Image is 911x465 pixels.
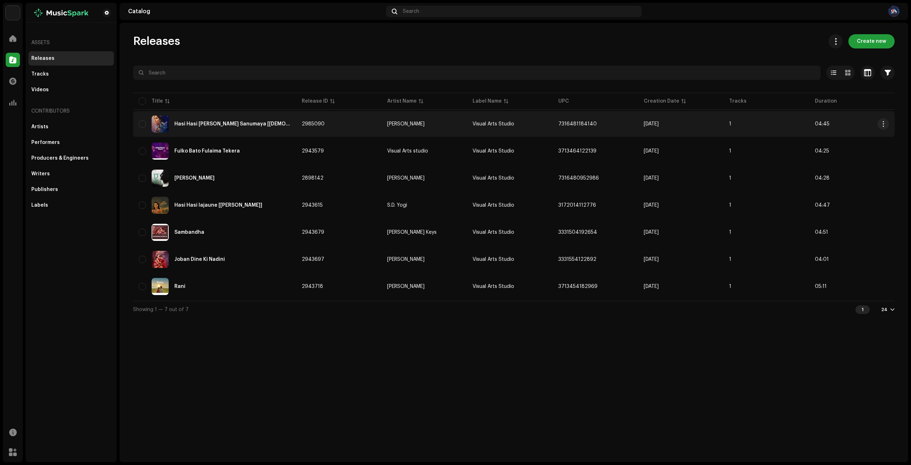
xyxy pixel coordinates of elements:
div: Assets [28,34,114,51]
div: Label Name [473,98,502,105]
span: 2943579 [302,149,324,154]
span: Visual Arts studio [387,149,461,154]
span: Visual Arts Studio [473,176,514,181]
div: Title [152,98,163,105]
span: 1 [729,203,731,208]
span: Jun 30, 2025 [644,176,659,181]
span: 1 [729,122,731,126]
input: Search [133,66,821,80]
div: [PERSON_NAME] [387,257,425,262]
re-m-nav-item: Writers [28,167,114,181]
div: S.D. Yogi [387,203,407,208]
span: Jul 11, 2025 [644,149,659,154]
span: Visual Arts Studio [473,284,514,289]
div: Artist Name [387,98,417,105]
div: Rani [174,284,185,289]
span: Mahesh Kafle [387,257,461,262]
div: [PERSON_NAME] [387,284,425,289]
span: S.D. Yogi [387,203,461,208]
div: 1 [855,305,870,314]
button: Create new [848,34,895,48]
div: Artists [31,124,48,130]
re-m-nav-item: Releases [28,51,114,66]
span: Jul 11, 2025 [644,203,659,208]
re-m-nav-item: Performers [28,135,114,150]
div: Labels [31,202,48,208]
img: b012e8be-3435-4c6f-a0fa-ef5940768437 [31,9,91,17]
span: 1 [729,149,731,154]
re-m-nav-item: Producers & Engineers [28,151,114,165]
re-m-nav-item: Publishers [28,182,114,197]
span: Aug 21, 2025 [644,122,659,126]
span: Releases [133,34,180,48]
div: Producers & Engineers [31,155,89,161]
div: Publishers [31,187,58,192]
span: Create new [857,34,886,48]
span: Amit Baral [387,284,461,289]
span: Visual Arts Studio [473,230,514,235]
img: 293c9063-72e8-4f09-9d97-3aa3707ad573 [152,251,169,268]
span: 05:11 [815,284,827,289]
span: 2943679 [302,230,324,235]
div: Writers [31,171,50,177]
span: 3713454182969 [558,284,597,289]
img: 4e85c3de-4134-4b9c-adc4-85cc6030f335 [152,278,169,295]
div: [PERSON_NAME] [387,176,425,181]
span: Rikesh Gurung Keys [387,230,461,235]
img: 280f2577-50a4-4e86-a7dc-4370b8677767 [152,224,169,241]
span: Jul 11, 2025 [644,284,659,289]
span: 1 [729,230,731,235]
div: Hasi Hasi lajaune [Manaima Sanumaya] [174,203,262,208]
div: Release ID [302,98,328,105]
span: Jul 11, 2025 [644,257,659,262]
span: 2943697 [302,257,324,262]
span: 2943718 [302,284,323,289]
re-m-nav-item: Labels [28,198,114,212]
span: Search [403,9,419,14]
span: 04:47 [815,203,830,208]
img: 12fb6692-14ba-4b88-99d7-4b3e0b72eec1 [152,170,169,187]
span: 3331554122892 [558,257,596,262]
div: Tracks [31,71,49,77]
div: Fulko Bato Fulaima Tekera [174,149,240,154]
span: 2943615 [302,203,323,208]
span: Visual Arts Studio [473,203,514,208]
img: 285d1236-573c-4ddc-876c-8d56fc536e70 [888,6,900,17]
div: Visual Arts studio [387,149,428,154]
div: Hasi Hasi Lajaune Manima Sanumaya [Female Version] [174,122,290,126]
span: 3331504192654 [558,230,597,235]
span: 1 [729,257,731,262]
re-m-nav-item: Artists [28,120,114,134]
img: 4b8617ad-0ce2-4be2-a57f-68c860610538 [152,115,169,133]
img: bc4c4277-71b2-49c5-abdf-ca4e9d31f9c1 [6,6,20,20]
span: Visual Arts Studio [473,257,514,262]
span: 04:51 [815,230,828,235]
div: [PERSON_NAME] Keys [387,230,437,235]
div: Catalog [128,9,383,14]
span: 2898142 [302,176,323,181]
re-a-nav-header: Contributors [28,103,114,120]
div: Performers [31,140,60,145]
span: Sushant Gautam [387,176,461,181]
span: 3172014112776 [558,203,596,208]
div: [PERSON_NAME] [387,122,425,126]
span: Samikshya Adhikari [387,122,461,126]
span: Visual Arts Studio [473,122,514,126]
span: 04:25 [815,149,829,154]
div: 24 [881,307,888,312]
span: Jul 11, 2025 [644,230,659,235]
re-m-nav-item: Tracks [28,67,114,81]
span: Visual Arts Studio [473,149,514,154]
div: Joban Dine Ki Nadini [174,257,225,262]
span: 7316481184140 [558,122,597,126]
span: 2985090 [302,122,325,126]
img: 48257ef8-b755-41e6-9ddf-b4d53b03ec78 [152,143,169,160]
re-m-nav-item: Videos [28,83,114,97]
div: EA Sanu [174,176,215,181]
img: 4b207118-3b14-4d2e-88df-75e3b5742101 [152,197,169,214]
span: 1 [729,176,731,181]
span: 3713464122139 [558,149,596,154]
span: 7316480952986 [558,176,599,181]
span: 1 [729,284,731,289]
